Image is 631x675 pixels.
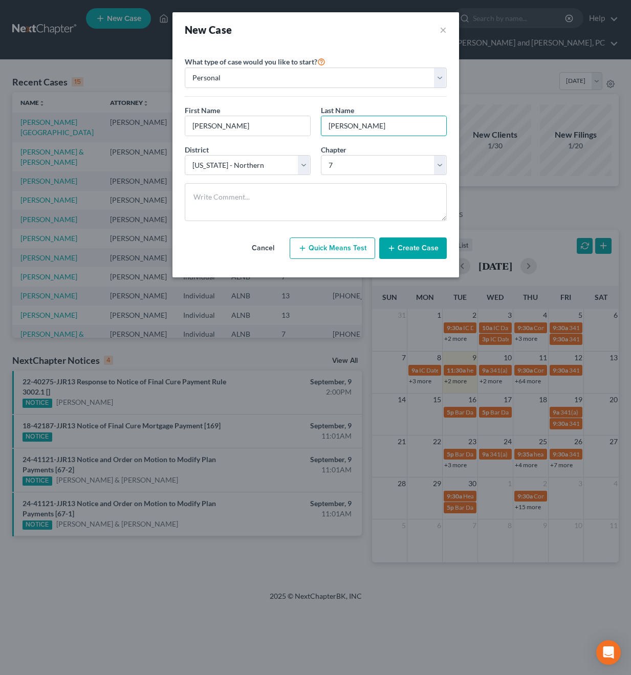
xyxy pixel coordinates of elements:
[596,640,621,665] div: Open Intercom Messenger
[185,24,232,36] strong: New Case
[185,145,209,154] span: District
[290,237,375,259] button: Quick Means Test
[185,116,310,136] input: Enter First Name
[321,145,346,154] span: Chapter
[321,106,354,115] span: Last Name
[185,55,325,68] label: What type of case would you like to start?
[241,238,286,258] button: Cancel
[440,23,447,37] button: ×
[185,106,220,115] span: First Name
[321,116,446,136] input: Enter Last Name
[379,237,447,259] button: Create Case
